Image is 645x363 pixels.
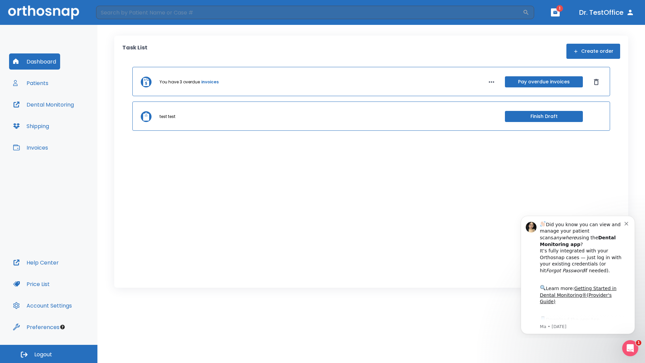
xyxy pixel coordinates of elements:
[591,77,602,87] button: Dismiss
[556,5,563,12] span: 1
[9,297,76,314] button: Account Settings
[505,111,583,122] button: Finish Draft
[511,210,645,338] iframe: Intercom notifications message
[160,114,175,120] p: test test
[9,319,63,335] button: Preferences
[34,351,52,358] span: Logout
[59,324,66,330] div: Tooltip anchor
[9,254,63,271] button: Help Center
[9,53,60,70] button: Dashboard
[8,5,79,19] img: Orthosnap
[201,79,219,85] a: invoices
[29,114,114,120] p: Message from Ma, sent 7w ago
[160,79,200,85] p: You have 3 overdue
[96,6,523,19] input: Search by Patient Name or Case #
[9,75,52,91] button: Patients
[636,340,641,346] span: 1
[114,10,119,16] button: Dismiss notification
[9,96,78,113] button: Dental Monitoring
[29,107,89,119] a: App Store
[622,340,638,356] iframe: Intercom live chat
[566,44,620,59] button: Create order
[9,118,53,134] button: Shipping
[29,106,114,140] div: Download the app: | ​ Let us know if you need help getting started!
[505,76,583,87] button: Pay overdue invoices
[576,6,637,18] button: Dr. TestOffice
[9,276,54,292] button: Price List
[122,44,147,59] p: Task List
[9,139,52,156] button: Invoices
